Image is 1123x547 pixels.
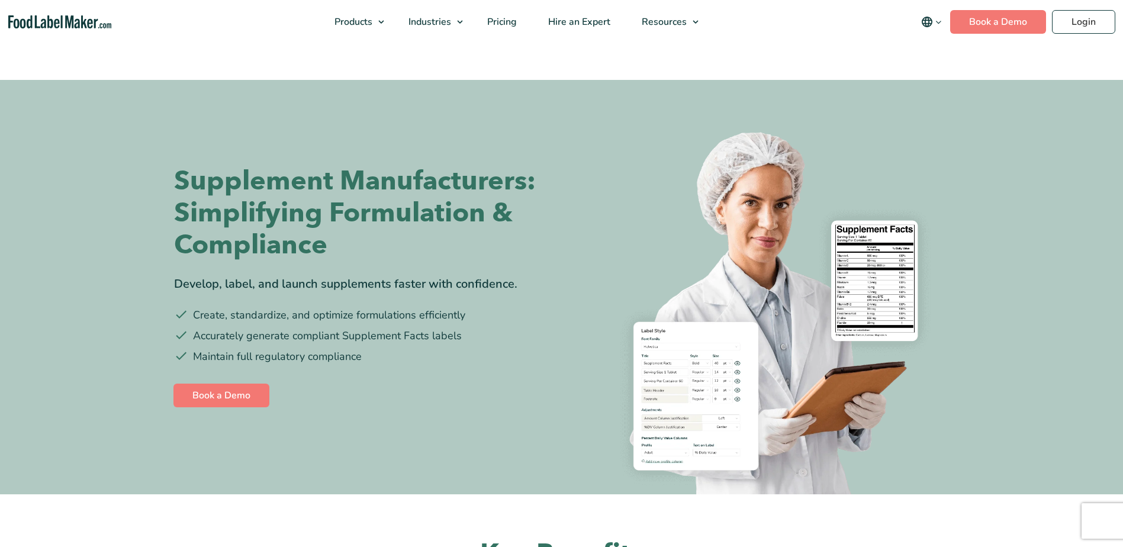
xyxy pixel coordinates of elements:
[484,15,518,28] span: Pricing
[174,349,553,365] li: Maintain full regulatory compliance
[173,384,269,407] a: Book a Demo
[545,15,612,28] span: Hire an Expert
[405,15,452,28] span: Industries
[950,10,1046,34] a: Book a Demo
[331,15,374,28] span: Products
[174,275,553,293] div: Develop, label, and launch supplements faster with confidence.
[1052,10,1115,34] a: Login
[638,15,688,28] span: Resources
[174,165,553,261] h1: Supplement Manufacturers: Simplifying Formulation & Compliance
[174,328,553,344] li: Accurately generate compliant Supplement Facts labels
[174,307,553,323] li: Create, standardize, and optimize formulations efficiently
